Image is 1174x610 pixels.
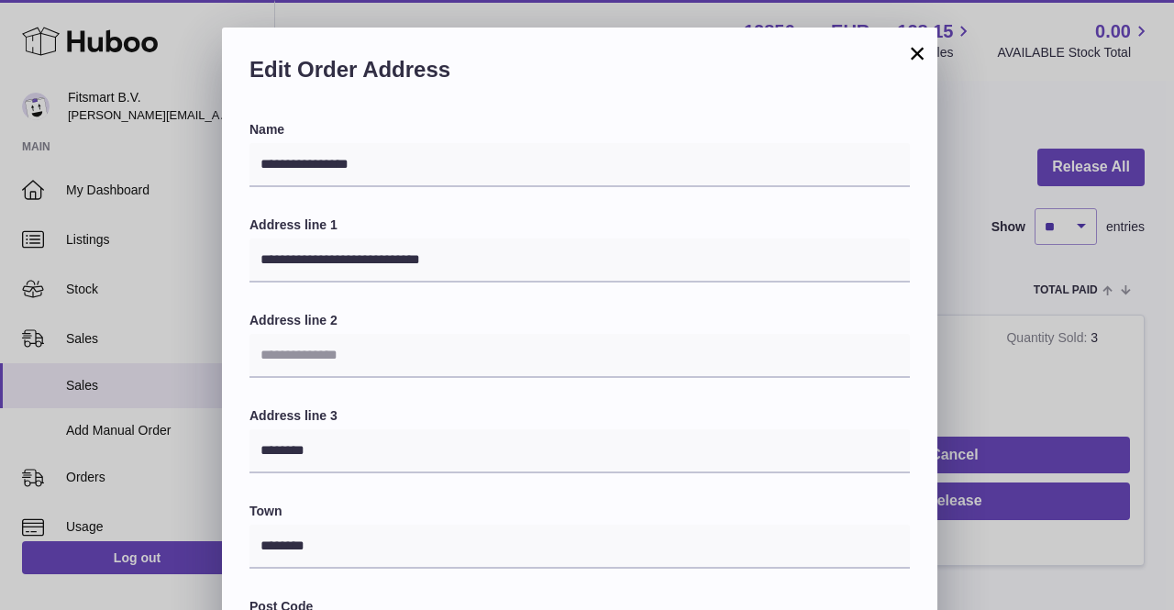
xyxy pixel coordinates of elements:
[249,55,910,94] h2: Edit Order Address
[249,407,910,425] label: Address line 3
[249,121,910,139] label: Name
[249,503,910,520] label: Town
[249,216,910,234] label: Address line 1
[906,42,928,64] button: ×
[249,312,910,329] label: Address line 2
